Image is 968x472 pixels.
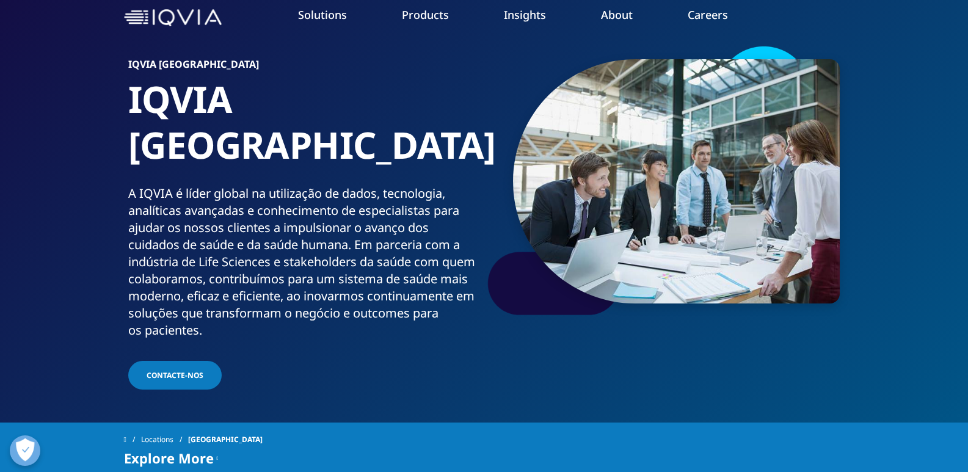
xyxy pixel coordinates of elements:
[147,370,203,380] span: Contacte-Nos
[688,7,728,22] a: Careers
[128,185,479,339] div: A IQVIA é líder global na utilização de dados, tecnologia, analíticas avançadas e conhecimento de...
[128,361,222,390] a: Contacte-Nos
[188,429,263,451] span: [GEOGRAPHIC_DATA]
[504,7,546,22] a: Insights
[402,7,449,22] a: Products
[124,451,214,465] span: Explore More
[128,76,479,185] h1: IQVIA [GEOGRAPHIC_DATA]
[601,7,633,22] a: About
[298,7,347,22] a: Solutions
[513,59,840,303] img: 059_standing-meeting.jpg
[10,435,40,466] button: Abrir preferências
[128,59,479,76] h6: IQVIA [GEOGRAPHIC_DATA]
[141,429,188,451] a: Locations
